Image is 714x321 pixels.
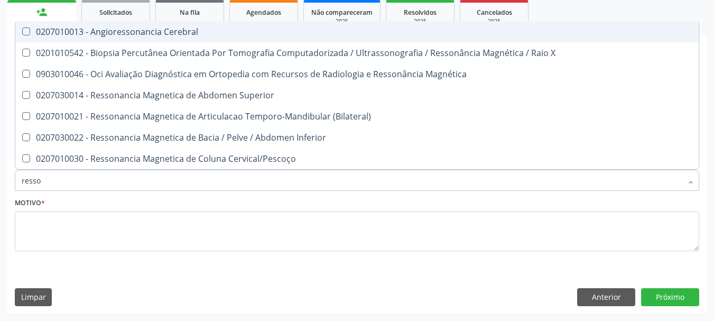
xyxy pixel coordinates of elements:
[180,8,200,17] span: Na fila
[15,21,69,29] div: Nova marcação
[577,288,635,306] button: Anterior
[311,17,373,25] div: 2025
[22,154,692,163] div: 0207010030 - Ressonancia Magnetica de Coluna Cervical/Pescoço
[311,8,373,17] span: Não compareceram
[246,8,281,17] span: Agendados
[99,8,132,17] span: Solicitados
[22,27,692,36] div: 0207010013 - Angioressonancia Cerebral
[22,49,692,57] div: 0201010542 - Biopsia Percutânea Orientada Por Tomografia Computadorizada / Ultrassonografia / Res...
[394,17,447,25] div: 2025
[36,6,48,18] div: person_add
[15,195,45,212] label: Motivo
[22,170,682,191] input: Buscar por procedimentos
[22,70,692,78] div: 0903010046 - Oci Avaliação Diagnóstica em Ortopedia com Recursos de Radiologia e Ressonância Magn...
[477,8,512,17] span: Cancelados
[22,112,692,121] div: 0207010021 - Ressonancia Magnetica de Articulacao Temporo-Mandibular (Bilateral)
[468,17,521,25] div: 2025
[641,288,699,306] button: Próximo
[22,91,692,99] div: 0207030014 - Ressonancia Magnetica de Abdomen Superior
[404,8,437,17] span: Resolvidos
[22,133,692,142] div: 0207030022 - Ressonancia Magnetica de Bacia / Pelve / Abdomen Inferior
